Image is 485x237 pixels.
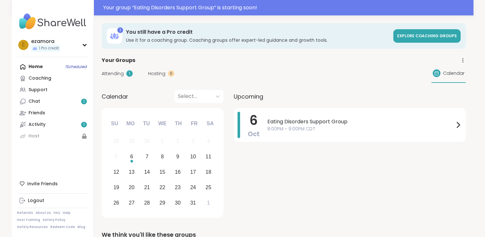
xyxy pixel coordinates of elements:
span: 1 [83,122,85,127]
span: Oct [248,129,260,138]
div: 18 [205,168,211,176]
div: Your group “ Eating Disorders Support Group ” is starting soon! [103,4,470,12]
a: Host Training [17,218,40,222]
div: 29 [160,198,165,207]
div: Choose Thursday, October 16th, 2025 [171,165,185,179]
span: Explore Coaching Groups [397,33,457,39]
div: Choose Thursday, October 23rd, 2025 [171,180,185,194]
a: Friends [17,107,88,119]
div: Choose Friday, October 10th, 2025 [186,150,200,164]
div: Su [107,117,121,131]
div: Not available Sunday, October 5th, 2025 [110,150,123,164]
a: Logout [17,195,88,206]
div: 1 [126,70,133,77]
div: Not available Friday, October 3rd, 2025 [186,135,200,148]
div: 24 [190,183,196,192]
a: Coaching [17,73,88,84]
div: 8 [161,152,164,161]
div: 16 [175,168,181,176]
a: Safety Policy [43,218,65,222]
a: Activity1 [17,119,88,130]
div: Choose Friday, October 31st, 2025 [186,196,200,210]
div: Choose Monday, October 20th, 2025 [125,180,138,194]
span: Upcoming [234,92,263,101]
div: Sa [203,117,217,131]
div: 31 [190,198,196,207]
div: 20 [129,183,135,192]
div: Choose Wednesday, October 15th, 2025 [155,165,169,179]
div: Support [29,87,47,93]
div: 13 [129,168,135,176]
div: Choose Thursday, October 30th, 2025 [171,196,185,210]
div: Not available Saturday, October 4th, 2025 [202,135,215,148]
div: month 2025-10 [109,134,216,210]
div: 7 [146,152,148,161]
div: 1 [117,27,123,33]
div: 27 [129,198,135,207]
div: 19 [113,183,119,192]
a: Safety Resources [17,225,48,229]
a: Explore Coaching Groups [393,29,461,43]
div: 15 [160,168,165,176]
div: Choose Monday, October 13th, 2025 [125,165,138,179]
div: Choose Friday, October 24th, 2025 [186,180,200,194]
h3: Use it for a coaching group. Coaching groups offer expert-led guidance and growth tools. [126,37,389,43]
div: Not available Thursday, October 2nd, 2025 [171,135,185,148]
div: 29 [129,137,135,145]
div: Choose Tuesday, October 7th, 2025 [140,150,154,164]
div: Not available Sunday, September 28th, 2025 [110,135,123,148]
div: Choose Tuesday, October 28th, 2025 [140,196,154,210]
span: Calendar [443,70,464,77]
img: ShareWell Nav Logo [17,10,88,33]
span: 6 [249,111,258,129]
div: 3 [192,137,195,145]
h3: You still have a Pro credit [126,29,389,36]
a: Host [17,130,88,142]
div: 1 [207,198,210,207]
span: 1 [83,99,85,104]
div: 5 [115,152,118,161]
a: Blog [78,225,85,229]
div: 25 [205,183,211,192]
a: Help [63,211,71,215]
div: 26 [113,198,119,207]
a: Redeem Code [50,225,75,229]
div: 11 [205,152,211,161]
span: Your Groups [102,57,135,64]
div: 22 [160,183,165,192]
a: Chat1 [17,96,88,107]
div: Choose Monday, October 6th, 2025 [125,150,138,164]
div: Choose Sunday, October 12th, 2025 [110,165,123,179]
div: 23 [175,183,181,192]
a: Referrals [17,211,33,215]
div: 6 [130,152,133,161]
div: 10 [190,152,196,161]
div: Choose Wednesday, October 22nd, 2025 [155,180,169,194]
div: 30 [175,198,181,207]
div: Activity [29,121,46,128]
div: Choose Wednesday, October 29th, 2025 [155,196,169,210]
div: Mo [123,117,138,131]
div: 28 [113,137,119,145]
div: Choose Monday, October 27th, 2025 [125,196,138,210]
div: Choose Saturday, October 18th, 2025 [202,165,215,179]
span: Attending [102,70,124,77]
div: 9 [176,152,179,161]
div: 2 [176,137,179,145]
a: FAQ [54,211,60,215]
div: 4 [207,137,210,145]
div: 30 [144,137,150,145]
div: Logout [28,198,44,204]
span: e [22,41,25,49]
div: Chat [29,98,40,105]
div: 1 [161,137,164,145]
div: Not available Tuesday, September 30th, 2025 [140,135,154,148]
div: Not available Wednesday, October 1st, 2025 [155,135,169,148]
div: 0 [168,70,174,77]
div: Fr [187,117,201,131]
div: 17 [190,168,196,176]
div: 28 [144,198,150,207]
div: Choose Saturday, November 1st, 2025 [202,196,215,210]
div: ezamora [31,38,60,45]
span: Hosting [148,70,165,77]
